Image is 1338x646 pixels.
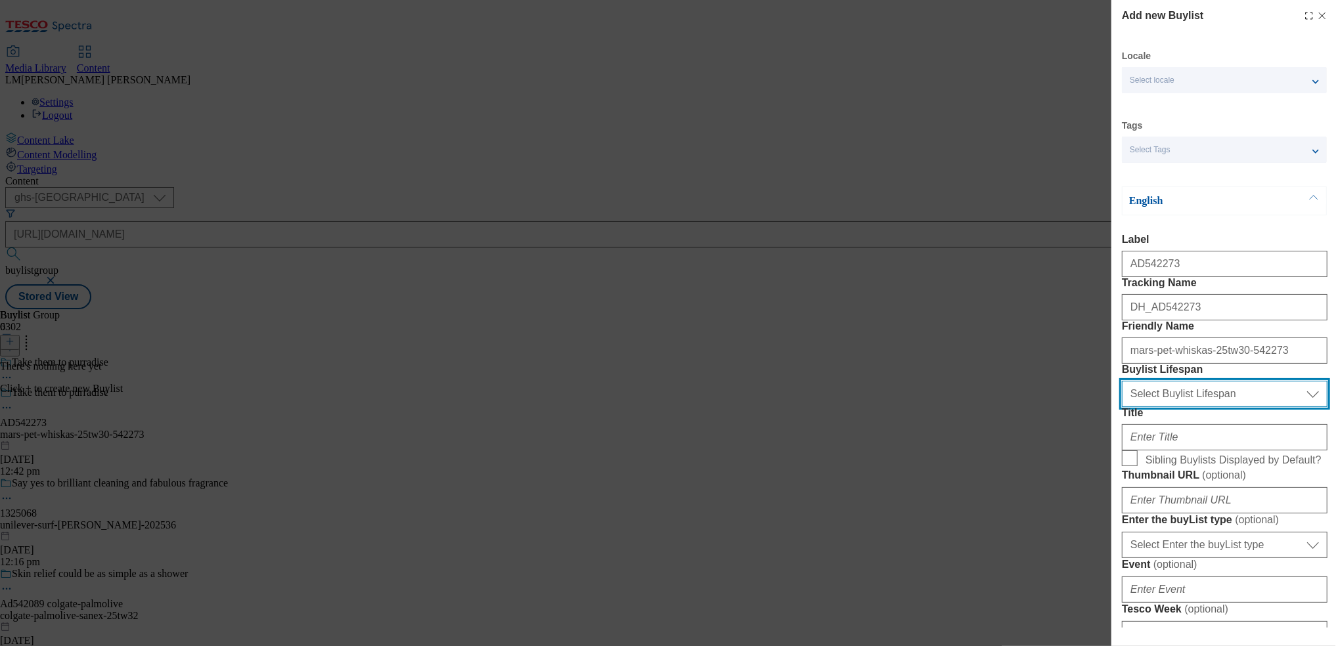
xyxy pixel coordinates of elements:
input: Enter Label [1122,251,1327,277]
span: ( optional ) [1235,514,1279,525]
span: ( optional ) [1153,559,1197,570]
label: Event [1122,558,1327,571]
input: Enter Tracking Name [1122,294,1327,320]
label: Tracking Name [1122,277,1327,289]
label: Thumbnail URL [1122,469,1327,482]
input: Enter Friendly Name [1122,337,1327,364]
input: Enter Title [1122,424,1327,450]
label: Label [1122,234,1327,246]
span: ( optional ) [1202,469,1246,481]
button: Select Tags [1122,137,1327,163]
p: English [1129,194,1267,207]
label: Enter the buyList type [1122,513,1327,527]
span: Select Tags [1130,145,1171,155]
label: Title [1122,407,1327,419]
input: Enter Event [1122,576,1327,603]
span: ( optional ) [1184,603,1228,614]
span: Select locale [1130,75,1174,85]
span: Sibling Buylists Displayed by Default? [1146,454,1322,466]
label: Tags [1122,122,1143,129]
input: Enter Thumbnail URL [1122,487,1327,513]
h4: Add new Buylist [1122,8,1203,24]
label: Buylist Lifespan [1122,364,1327,376]
button: Select locale [1122,67,1327,93]
label: Locale [1122,53,1151,60]
label: Friendly Name [1122,320,1327,332]
label: Tesco Week [1122,603,1327,616]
